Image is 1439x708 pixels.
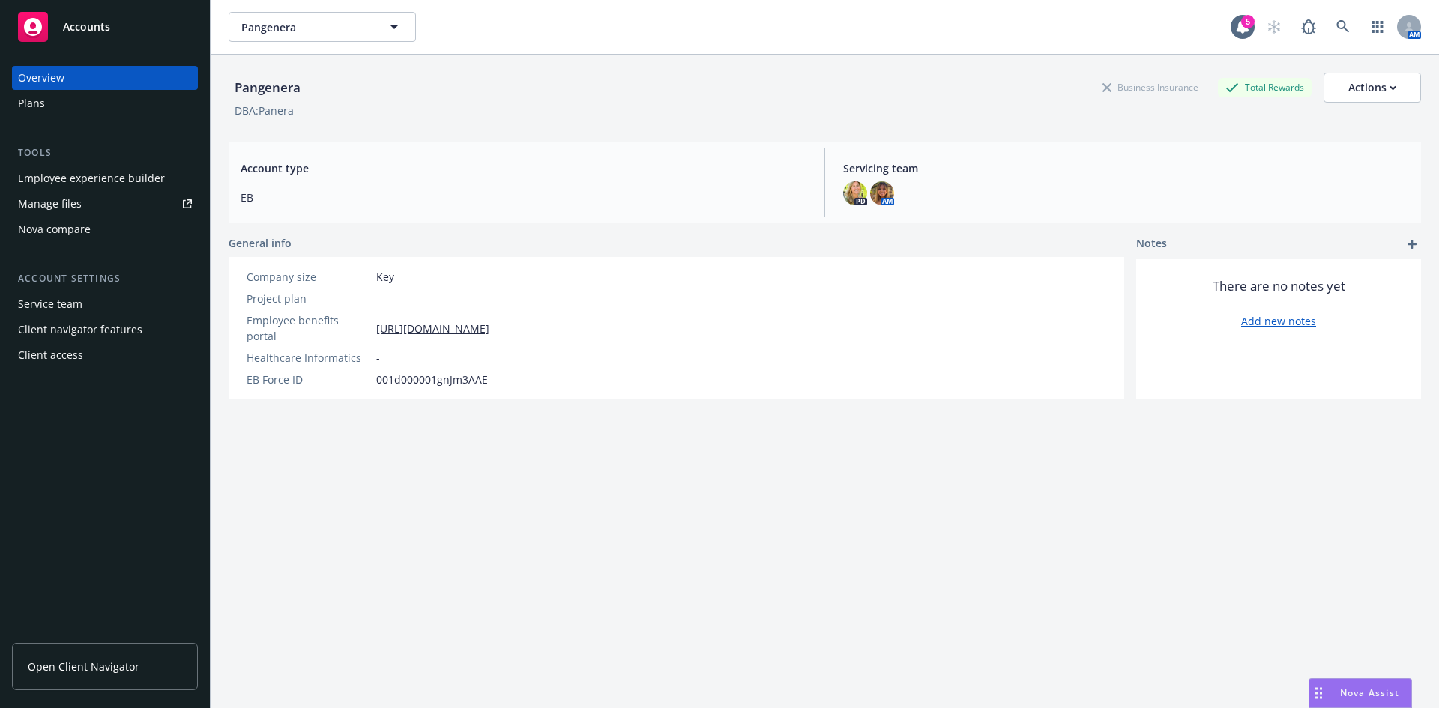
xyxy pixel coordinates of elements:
[18,91,45,115] div: Plans
[843,181,867,205] img: photo
[247,312,370,344] div: Employee benefits portal
[247,350,370,366] div: Healthcare Informatics
[12,217,198,241] a: Nova compare
[28,659,139,674] span: Open Client Navigator
[870,181,894,205] img: photo
[229,78,307,97] div: Pangenera
[1095,78,1206,97] div: Business Insurance
[376,291,380,306] span: -
[1309,678,1412,708] button: Nova Assist
[18,292,82,316] div: Service team
[376,321,489,336] a: [URL][DOMAIN_NAME]
[1241,313,1316,329] a: Add new notes
[235,103,294,118] div: DBA: Panera
[1294,12,1324,42] a: Report a Bug
[843,160,1409,176] span: Servicing team
[12,91,198,115] a: Plans
[1403,235,1421,253] a: add
[247,269,370,285] div: Company size
[63,21,110,33] span: Accounts
[241,19,371,35] span: Pangenera
[12,192,198,216] a: Manage files
[1213,277,1345,295] span: There are no notes yet
[18,66,64,90] div: Overview
[18,318,142,342] div: Client navigator features
[1218,78,1312,97] div: Total Rewards
[18,166,165,190] div: Employee experience builder
[12,318,198,342] a: Client navigator features
[376,372,488,387] span: 001d000001gnJm3AAE
[229,235,292,251] span: General info
[18,217,91,241] div: Nova compare
[1363,12,1393,42] a: Switch app
[1136,235,1167,253] span: Notes
[12,66,198,90] a: Overview
[1348,73,1396,102] div: Actions
[247,372,370,387] div: EB Force ID
[1259,12,1289,42] a: Start snowing
[12,343,198,367] a: Client access
[12,166,198,190] a: Employee experience builder
[1241,15,1255,28] div: 5
[12,145,198,160] div: Tools
[1328,12,1358,42] a: Search
[1324,73,1421,103] button: Actions
[241,190,806,205] span: EB
[229,12,416,42] button: Pangenera
[1309,679,1328,707] div: Drag to move
[247,291,370,306] div: Project plan
[18,343,83,367] div: Client access
[12,271,198,286] div: Account settings
[12,292,198,316] a: Service team
[376,350,380,366] span: -
[241,160,806,176] span: Account type
[18,192,82,216] div: Manage files
[1340,686,1399,699] span: Nova Assist
[12,6,198,48] a: Accounts
[376,269,394,285] span: Key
